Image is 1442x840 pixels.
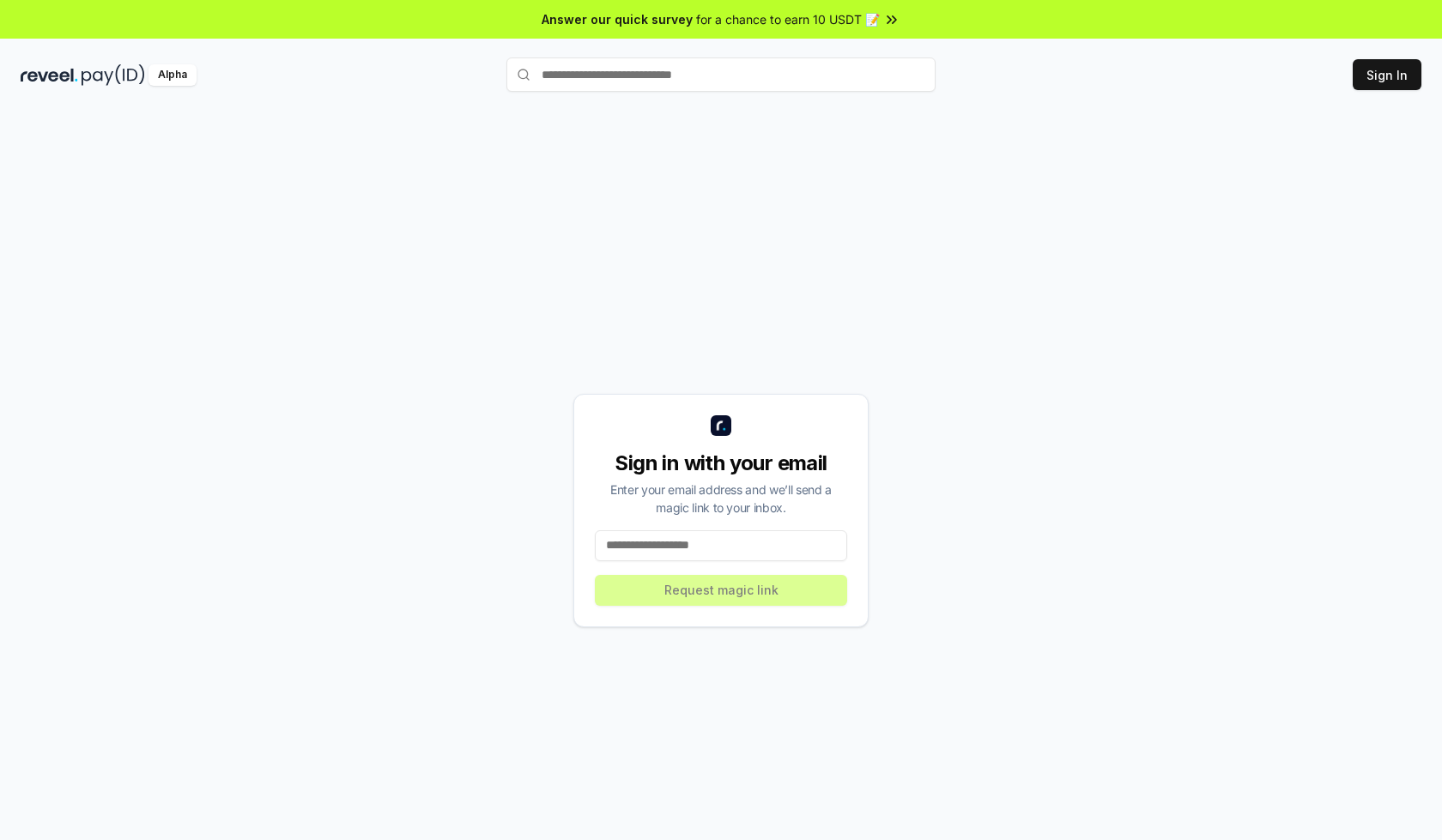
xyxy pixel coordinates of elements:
[595,480,847,517] div: Enter your email address and we’ll send a magic link to your inbox.
[595,450,847,477] div: Sign in with your email
[1353,59,1421,90] button: Sign In
[542,10,693,28] span: Answer our quick survey
[148,64,197,86] div: Alpha
[82,64,145,86] img: pay_id
[696,10,880,28] span: for a chance to earn 10 USDT 📝
[711,415,731,436] img: logo_small
[21,64,78,86] img: reveel_dark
